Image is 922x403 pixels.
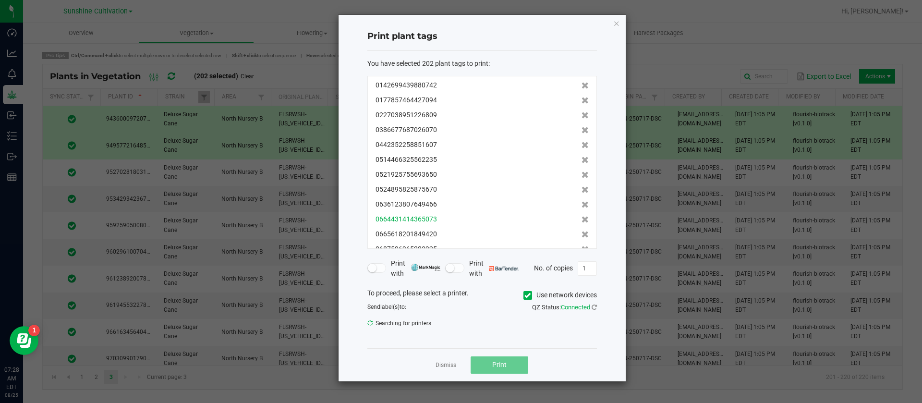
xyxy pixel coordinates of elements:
span: Print [492,361,507,368]
img: bartender.png [489,266,519,271]
span: 0514466325562235 [376,155,437,165]
div: To proceed, please select a printer. [360,288,604,303]
img: mark_magic_cybra.png [411,264,440,271]
span: 0177857464427094 [376,95,437,105]
span: 0636123807649466 [376,199,437,209]
span: You have selected 202 plant tags to print [367,60,488,67]
span: 0386677687026070 [376,125,437,135]
button: Print [471,356,528,374]
span: 0227038951226809 [376,110,437,120]
div: : [367,59,597,69]
span: 0664431414365073 [376,214,437,224]
span: Connected [561,304,590,311]
span: 0142699439880742 [376,80,437,90]
span: label(s) [380,304,400,310]
iframe: Resource center [10,326,38,355]
span: 0442352258851607 [376,140,437,150]
label: Use network devices [523,290,597,300]
span: Print with [391,258,440,279]
a: Dismiss [436,361,456,369]
span: 0524895825875670 [376,184,437,195]
span: 0521925755693650 [376,170,437,180]
span: QZ Status: [532,304,597,311]
span: Searching for printers [367,316,475,330]
span: Send to: [367,304,406,310]
h4: Print plant tags [367,30,597,43]
iframe: Resource center unread badge [28,325,40,336]
span: No. of copies [534,264,573,271]
span: Print with [469,258,519,279]
span: 0665618201849420 [376,229,437,239]
span: 0687596965283925 [376,244,437,254]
